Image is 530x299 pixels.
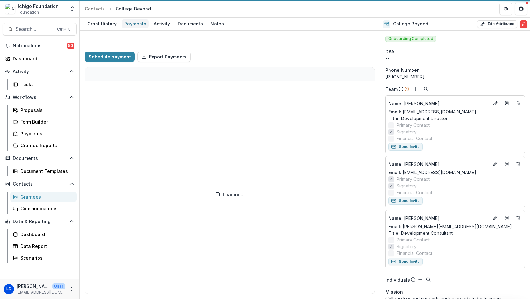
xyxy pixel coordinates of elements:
span: Signatory [397,243,417,250]
div: Contacts [85,5,105,12]
div: Document Templates [20,168,72,174]
a: Data Report [10,241,77,251]
div: Notes [208,19,226,28]
a: Name: [PERSON_NAME] [388,215,489,221]
p: Development Director [388,115,522,122]
button: Edit [491,99,499,107]
a: Dashboard [10,229,77,240]
span: Financial Contact [397,189,432,196]
span: Name : [388,161,403,167]
div: Communications [20,205,72,212]
div: Activity [151,19,173,28]
button: Open Contacts [3,179,77,189]
span: Financial Contact [397,250,432,256]
span: Financial Contact [397,135,432,142]
span: Name : [388,101,403,106]
a: Grantees [10,192,77,202]
button: Delete [520,20,527,28]
button: Edit [491,214,499,222]
span: Contacts [13,181,67,187]
button: Add [412,85,419,93]
span: Email: [388,109,401,114]
a: Go to contact [502,213,512,223]
span: Activity [13,69,67,74]
a: Contacts [82,4,107,13]
button: More [68,285,75,293]
a: Grant History [85,18,119,30]
a: Documents [175,18,205,30]
span: Primary Contact [397,176,430,182]
button: Open Data & Reporting [3,216,77,227]
button: Deletes [514,160,522,168]
a: Email: [EMAIL_ADDRESS][DOMAIN_NAME] [388,169,476,176]
button: Search... [3,23,77,36]
p: Development Consultant [388,230,522,236]
div: Grantee Reports [20,142,72,149]
div: Form Builder [20,119,72,125]
div: Documents [175,19,205,28]
p: [PERSON_NAME] [388,100,489,107]
a: Grantee Reports [10,140,77,151]
span: Primary Contact [397,122,430,128]
nav: breadcrumb [82,4,154,13]
a: Notes [208,18,226,30]
a: Name: [PERSON_NAME] [388,100,489,107]
p: [PERSON_NAME] [388,161,489,167]
a: Payments [122,18,149,30]
div: Proposals [20,107,72,113]
button: Open Activity [3,66,77,77]
a: Form Builder [10,117,77,127]
div: Scenarios [20,255,72,261]
div: Payments [122,19,149,28]
div: Laurel Dumont [6,287,11,291]
button: Partners [499,3,512,15]
span: Documents [13,156,67,161]
span: Primary Contact [397,236,430,243]
button: Open Workflows [3,92,77,102]
p: User [52,283,65,289]
span: Signatory [397,128,417,135]
p: [EMAIL_ADDRESS][DOMAIN_NAME] [17,289,65,295]
div: Dashboard [20,231,72,238]
a: Document Templates [10,166,77,176]
span: 50 [67,43,74,49]
a: Name: [PERSON_NAME] [388,161,489,167]
button: Search [422,85,430,93]
button: Deletes [514,99,522,107]
span: Email: [388,224,401,229]
span: Mission [385,289,403,295]
span: Data & Reporting [13,219,67,224]
span: Email: [388,170,401,175]
span: Notifications [13,43,67,49]
button: Search [425,276,432,283]
div: Data Report [20,243,72,249]
div: Grantees [20,194,72,200]
span: Title : [388,116,400,121]
span: DBA [385,48,394,55]
button: Open Documents [3,153,77,163]
button: Deletes [514,214,522,222]
div: College Beyond [116,5,151,12]
a: Go to contact [502,98,512,108]
span: Phone Number [385,67,419,73]
button: Notifications50 [3,41,77,51]
span: Search... [16,26,53,32]
a: Proposals [10,105,77,115]
div: Dashboard [13,55,72,62]
div: Payments [20,130,72,137]
button: Edit Attributes [477,20,517,28]
div: Grant History [85,19,119,28]
a: Activity [151,18,173,30]
span: Name : [388,215,403,221]
a: Tasks [10,79,77,90]
a: Dashboard [3,53,77,64]
button: Get Help [515,3,527,15]
p: Individuals [385,276,410,283]
p: Team [385,86,398,92]
a: Email: [PERSON_NAME][EMAIL_ADDRESS][DOMAIN_NAME] [388,223,512,230]
div: Ctrl + K [56,26,71,33]
span: Title : [388,230,400,236]
span: Workflows [13,95,67,100]
a: Payments [10,128,77,139]
h2: College Beyond [393,21,428,27]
